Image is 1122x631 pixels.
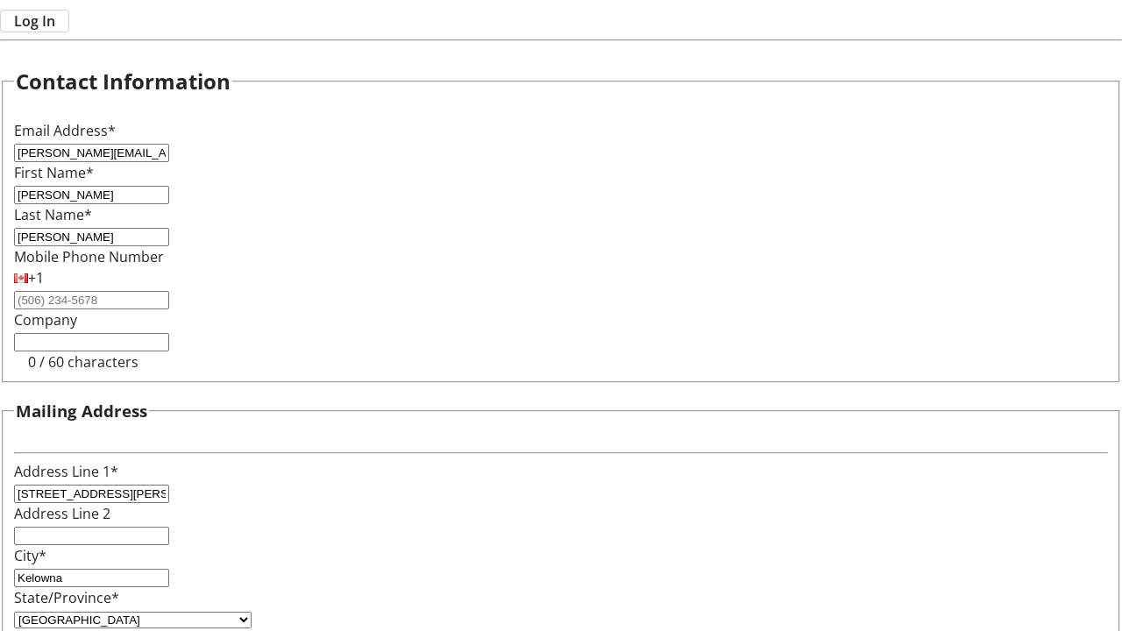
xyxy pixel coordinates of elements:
[14,569,169,587] input: City
[14,163,94,182] label: First Name*
[16,399,147,423] h3: Mailing Address
[16,66,231,97] h2: Contact Information
[14,11,55,32] span: Log In
[14,588,119,607] label: State/Province*
[14,462,118,481] label: Address Line 1*
[14,291,169,309] input: (506) 234-5678
[14,121,116,140] label: Email Address*
[14,310,77,330] label: Company
[14,485,169,503] input: Address
[28,352,138,372] tr-character-limit: 0 / 60 characters
[14,205,92,224] label: Last Name*
[14,504,110,523] label: Address Line 2
[14,546,46,565] label: City*
[14,247,164,266] label: Mobile Phone Number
